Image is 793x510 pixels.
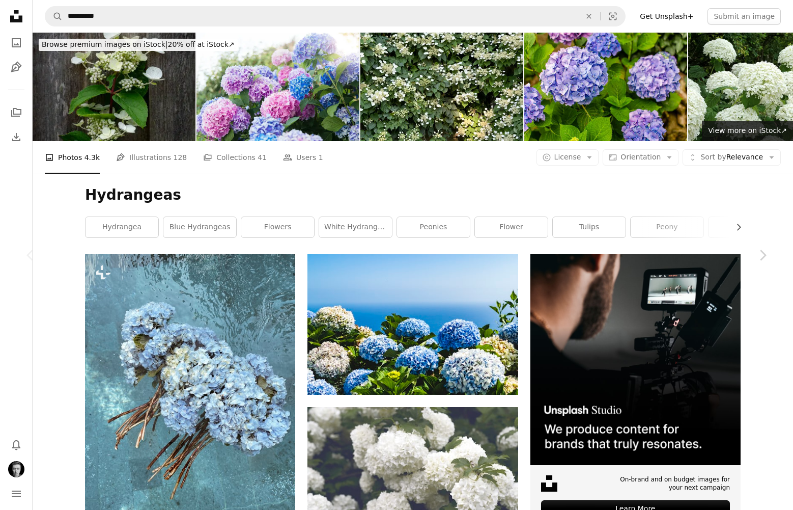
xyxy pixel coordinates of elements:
button: Orientation [603,149,678,166]
img: Climbing white Hydrangea flower [33,33,195,141]
a: Collections 41 [203,141,267,174]
img: Hydrangea flowers garden. Pink, blue, lilac, violet, purple bushes blossom in spring [196,33,359,141]
button: Notifications [6,435,26,455]
span: 41 [258,152,267,163]
img: Avatar of user Ilyas Yakubov [8,461,24,477]
a: Next [732,206,793,304]
a: tulips [553,217,626,237]
a: peonies [397,217,470,237]
a: Get Unsplash+ [634,8,699,24]
img: Climbing hydrangea [360,33,523,141]
button: Profile [6,459,26,479]
button: Visual search [601,7,625,26]
img: file-1715652217532-464736461acbimage [530,254,741,465]
span: Browse premium images on iStock | [42,40,167,48]
a: shallow focus photography of white flowers [307,472,518,481]
a: Users 1 [283,141,323,174]
img: file-1631678316303-ed18b8b5cb9cimage [541,475,557,492]
a: roses [709,217,781,237]
a: Download History [6,127,26,147]
a: Browse premium images on iStock|20% off at iStock↗ [33,33,244,57]
a: Illustrations 128 [116,141,187,174]
img: Hydrangea background [524,33,687,141]
span: Orientation [620,153,661,161]
a: white hydrangeas [319,217,392,237]
a: hydrangea [86,217,158,237]
button: Menu [6,484,26,504]
span: License [554,153,581,161]
a: flower [475,217,548,237]
span: On-brand and on budget images for your next campaign [614,475,730,493]
a: flowers [241,217,314,237]
span: Relevance [700,152,763,163]
form: Find visuals sitewide [45,6,626,26]
button: scroll list to the right [729,217,741,237]
img: blue and yellow petaled flowers under blue sky [307,254,518,394]
a: Illustrations [6,57,26,77]
h1: Hydrangeas [85,186,741,204]
button: License [536,149,599,166]
a: Collections [6,102,26,123]
a: a bunch of flowers floating on top of a body of water [85,390,295,399]
button: Search Unsplash [45,7,63,26]
span: View more on iStock ↗ [708,126,787,135]
span: 1 [319,152,323,163]
a: Photos [6,33,26,53]
button: Submit an image [707,8,781,24]
span: 20% off at iStock ↗ [42,40,235,48]
a: blue and yellow petaled flowers under blue sky [307,319,518,329]
a: peony [631,217,703,237]
a: View more on iStock↗ [702,121,793,141]
button: Sort byRelevance [683,149,781,166]
span: 128 [174,152,187,163]
button: Clear [578,7,600,26]
span: Sort by [700,153,726,161]
a: blue hydrangeas [163,217,236,237]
